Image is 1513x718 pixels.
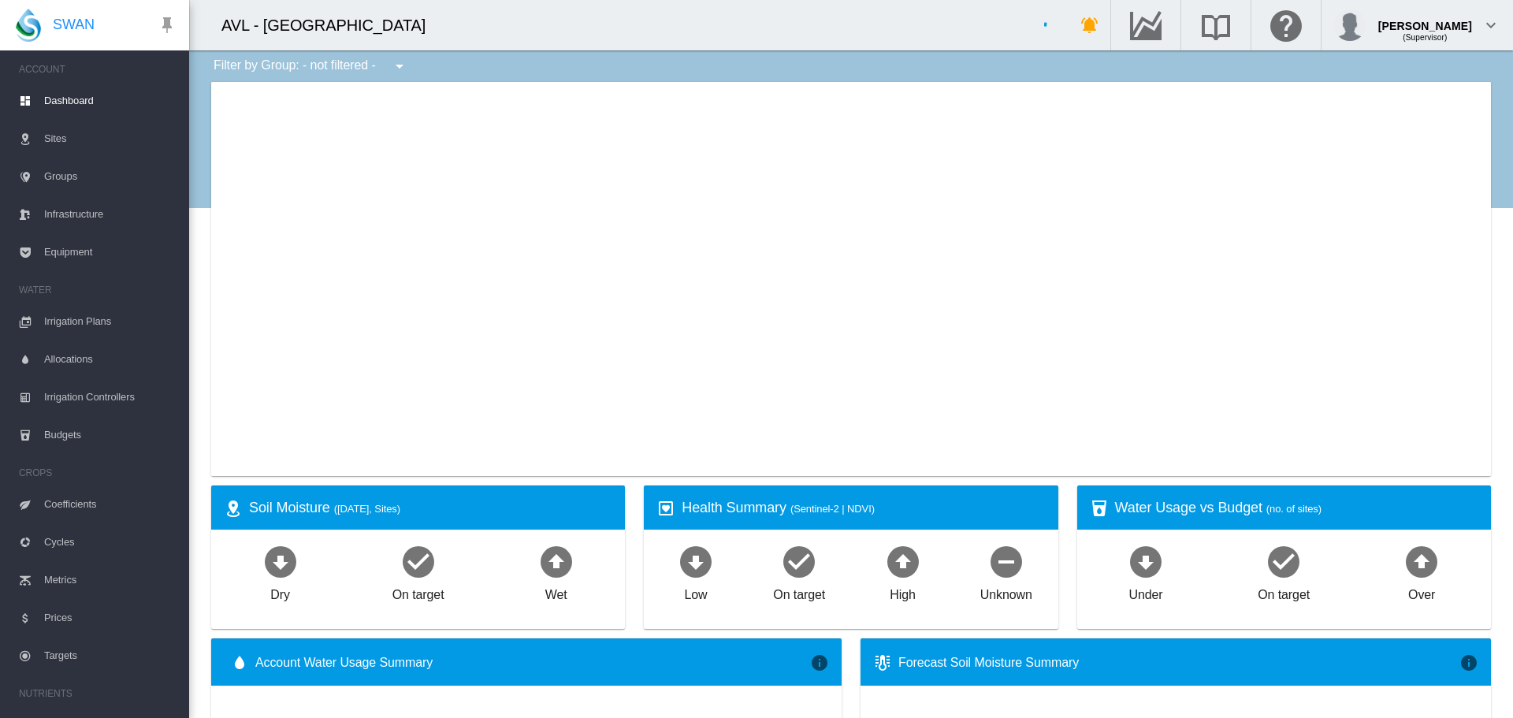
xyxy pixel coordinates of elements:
span: SWAN [53,15,95,35]
md-icon: icon-thermometer-lines [873,653,892,672]
span: (no. of sites) [1266,503,1322,515]
button: icon-menu-down [384,50,415,82]
md-icon: icon-heart-box-outline [656,499,675,518]
md-icon: icon-minus-circle [987,542,1025,580]
div: Forecast Soil Moisture Summary [898,654,1459,671]
div: Unknown [980,580,1032,604]
span: Account Water Usage Summary [255,654,810,671]
div: Filter by Group: - not filtered - [202,50,420,82]
md-icon: icon-arrow-down-bold-circle [262,542,299,580]
md-icon: icon-checkbox-marked-circle [1265,542,1303,580]
md-icon: icon-menu-down [390,57,409,76]
md-icon: icon-water [230,653,249,672]
span: Prices [44,599,177,637]
span: Infrastructure [44,195,177,233]
div: On target [392,580,444,604]
span: Targets [44,637,177,675]
md-icon: icon-chevron-down [1481,16,1500,35]
img: profile.jpg [1334,9,1366,41]
md-icon: Click here for help [1267,16,1305,35]
span: NUTRIENTS [19,681,177,706]
md-icon: icon-information [810,653,829,672]
md-icon: icon-checkbox-marked-circle [780,542,818,580]
span: Equipment [44,233,177,271]
md-icon: icon-arrow-up-bold-circle [1403,542,1441,580]
div: On target [773,580,825,604]
div: Low [684,580,707,604]
span: Budgets [44,416,177,454]
md-icon: icon-arrow-down-bold-circle [1127,542,1165,580]
span: Allocations [44,340,177,378]
span: Irrigation Plans [44,303,177,340]
button: icon-bell-ring [1074,9,1106,41]
md-icon: Go to the Data Hub [1127,16,1165,35]
span: Cycles [44,523,177,561]
span: Sites [44,120,177,158]
span: Coefficients [44,485,177,523]
md-icon: Search the knowledge base [1197,16,1235,35]
span: Groups [44,158,177,195]
md-icon: icon-information [1459,653,1478,672]
span: Dashboard [44,82,177,120]
md-icon: icon-pin [158,16,177,35]
div: Health Summary [682,498,1045,518]
span: (Sentinel-2 | NDVI) [790,503,875,515]
div: Soil Moisture [249,498,612,518]
div: Wet [545,580,567,604]
md-icon: icon-arrow-up-bold-circle [537,542,575,580]
div: AVL - [GEOGRAPHIC_DATA] [221,14,440,36]
div: Dry [270,580,290,604]
div: Under [1129,580,1163,604]
div: Over [1408,580,1435,604]
span: WATER [19,277,177,303]
md-icon: icon-bell-ring [1080,16,1099,35]
md-icon: icon-arrow-down-bold-circle [677,542,715,580]
md-icon: icon-arrow-up-bold-circle [884,542,922,580]
md-icon: icon-checkbox-marked-circle [400,542,437,580]
img: SWAN-Landscape-Logo-Colour-drop.png [16,9,41,42]
div: On target [1258,580,1310,604]
div: Water Usage vs Budget [1115,498,1478,518]
md-icon: icon-map-marker-radius [224,499,243,518]
span: Metrics [44,561,177,599]
md-icon: icon-cup-water [1090,499,1109,518]
span: ([DATE], Sites) [334,503,400,515]
span: Irrigation Controllers [44,378,177,416]
span: (Supervisor) [1403,33,1447,42]
span: ACCOUNT [19,57,177,82]
div: High [890,580,916,604]
span: CROPS [19,460,177,485]
div: [PERSON_NAME] [1378,12,1472,28]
